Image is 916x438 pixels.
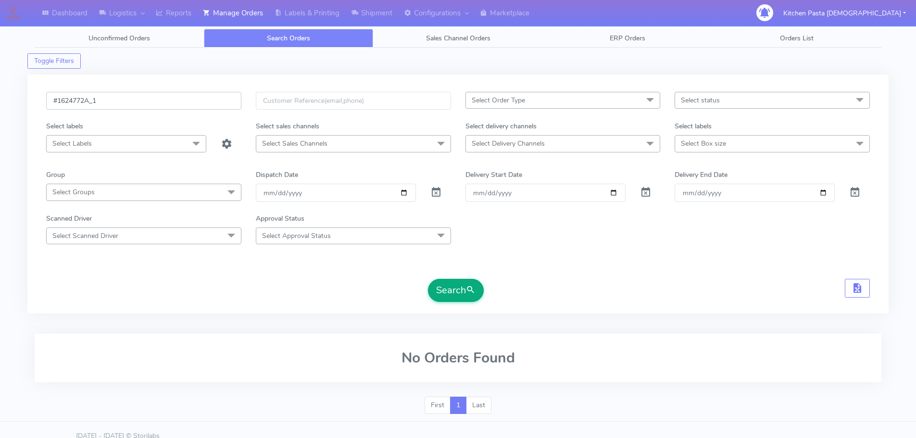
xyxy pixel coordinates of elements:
[610,34,645,43] span: ERP Orders
[52,231,118,240] span: Select Scanned Driver
[426,34,490,43] span: Sales Channel Orders
[27,53,81,69] button: Toggle Filters
[46,92,241,110] input: Order Id
[675,170,728,180] label: Delivery End Date
[46,170,65,180] label: Group
[35,29,881,48] ul: Tabs
[262,231,331,240] span: Select Approval Status
[472,139,545,148] span: Select Delivery Channels
[675,121,712,131] label: Select labels
[472,96,525,105] span: Select Order Type
[46,121,83,131] label: Select labels
[428,279,484,302] button: Search
[52,188,95,197] span: Select Groups
[52,139,92,148] span: Select Labels
[256,213,304,224] label: Approval Status
[256,170,298,180] label: Dispatch Date
[256,92,451,110] input: Customer Reference(email,phone)
[256,121,319,131] label: Select sales channels
[780,34,814,43] span: Orders List
[681,139,726,148] span: Select Box size
[46,350,870,366] h2: No Orders Found
[465,170,522,180] label: Delivery Start Date
[681,96,720,105] span: Select status
[450,397,466,414] a: 1
[267,34,310,43] span: Search Orders
[88,34,150,43] span: Unconfirmed Orders
[262,139,327,148] span: Select Sales Channels
[46,213,92,224] label: Scanned Driver
[465,121,537,131] label: Select delivery channels
[776,3,913,23] button: Kitchen Pasta [DEMOGRAPHIC_DATA]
